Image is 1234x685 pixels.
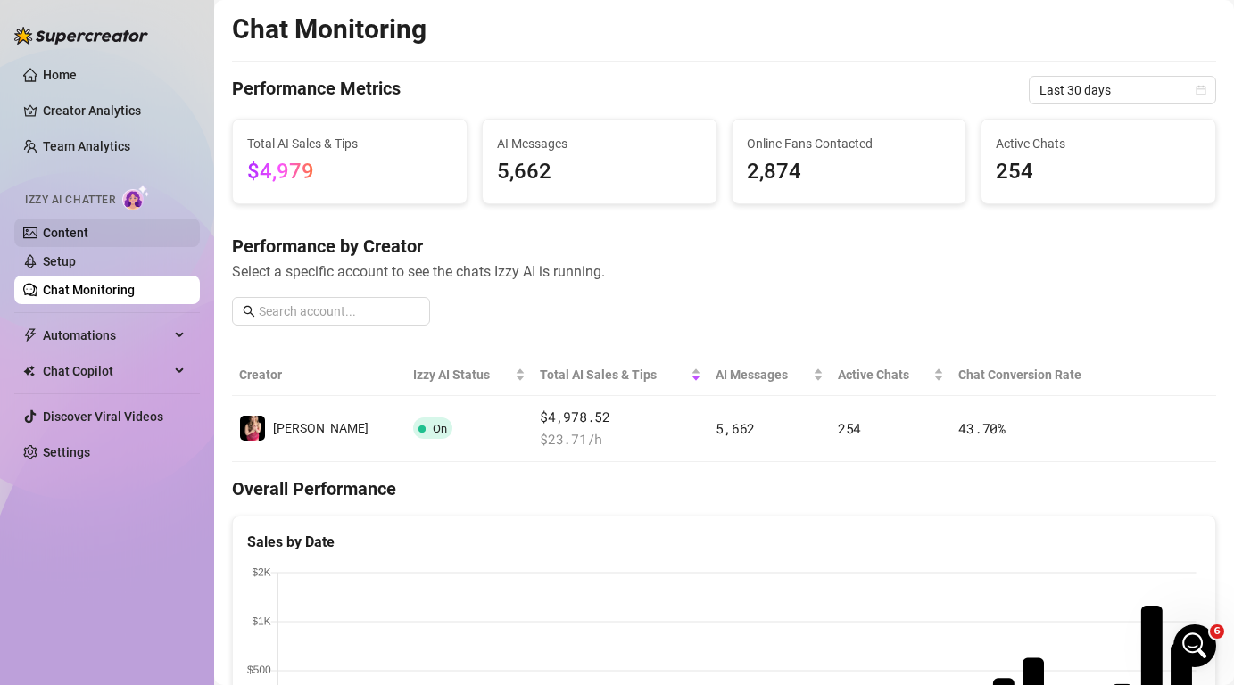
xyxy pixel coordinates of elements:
[1039,77,1205,103] span: Last 30 days
[37,327,320,346] div: Schedule a FREE consulting call:
[240,416,265,441] img: Erin
[413,365,512,384] span: Izzy AI Status
[43,226,88,240] a: Content
[43,139,130,153] a: Team Analytics
[497,155,702,189] span: 5,662
[191,29,227,64] div: Profile image for Ella
[43,254,76,268] a: Setup
[43,445,90,459] a: Settings
[708,354,831,396] th: AI Messages
[37,225,320,243] div: Recent message
[747,134,952,153] span: Online Fans Contacted
[951,354,1117,396] th: Chat Conversion Rate
[243,305,255,318] span: search
[24,565,64,578] span: Home
[1196,85,1206,95] span: calendar
[37,252,72,287] img: Profile image for Giselle
[838,419,861,437] span: 254
[259,301,419,321] input: Search account...
[406,354,534,396] th: Izzy AI Status
[19,236,338,302] div: Profile image for GiselleThanks for reaching out! Could you let me know when you first noticed th...
[14,27,148,45] img: logo-BBDzfeDw.svg
[232,354,406,396] th: Creator
[1173,624,1216,667] iframe: Intercom live chat
[43,68,77,82] a: Home
[43,357,170,385] span: Chat Copilot
[19,412,338,537] img: Super Mass, Dark Mode, Message Library & Bump Improvements
[540,407,701,428] span: $4,978.52
[831,354,951,396] th: Active Chats
[716,419,755,437] span: 5,662
[838,365,930,384] span: Active Chats
[36,36,155,60] img: logo
[232,12,427,46] h2: Chat Monitoring
[273,421,369,435] span: [PERSON_NAME]
[18,411,339,656] div: Super Mass, Dark Mode, Message Library & Bump Improvements
[43,96,186,125] a: Creator Analytics
[497,134,702,153] span: AI Messages
[209,565,237,578] span: Help
[37,353,320,389] button: Find a time
[247,531,1201,553] div: Sales by Date
[43,283,135,297] a: Chat Monitoring
[36,127,321,157] p: Hi [PERSON_NAME]
[1210,624,1224,639] span: 6
[433,422,447,435] span: On
[232,260,1216,283] span: Select a specific account to see the chats Izzy AI is running.
[996,155,1201,189] span: 254
[225,29,261,64] img: Profile image for Giselle
[716,365,809,384] span: AI Messages
[232,76,401,104] h4: Performance Metrics
[18,210,339,303] div: Recent messageProfile image for GiselleThanks for reaching out! Could you let me know when you fi...
[247,159,314,184] span: $4,979
[89,521,178,592] button: Messages
[125,269,175,288] div: • [DATE]
[122,185,150,210] img: AI Chatter
[43,409,163,424] a: Discover Viral Videos
[259,29,294,64] div: Profile image for Nir
[268,521,357,592] button: News
[232,476,1216,501] h4: Overall Performance
[43,321,170,350] span: Automations
[747,155,952,189] span: 2,874
[23,365,35,377] img: Chat Copilot
[79,269,121,288] div: Giselle
[247,134,452,153] span: Total AI Sales & Tips
[307,29,339,61] div: Close
[25,192,115,209] span: Izzy AI Chatter
[295,565,329,578] span: News
[232,234,1216,259] h4: Performance by Creator
[958,419,1005,437] span: 43.70 %
[36,157,321,187] p: How can we help?
[23,328,37,342] span: thunderbolt
[540,365,687,384] span: Total AI Sales & Tips
[178,521,268,592] button: Help
[996,134,1201,153] span: Active Chats
[533,354,708,396] th: Total AI Sales & Tips
[104,565,165,578] span: Messages
[540,429,701,450] span: $ 23.71 /h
